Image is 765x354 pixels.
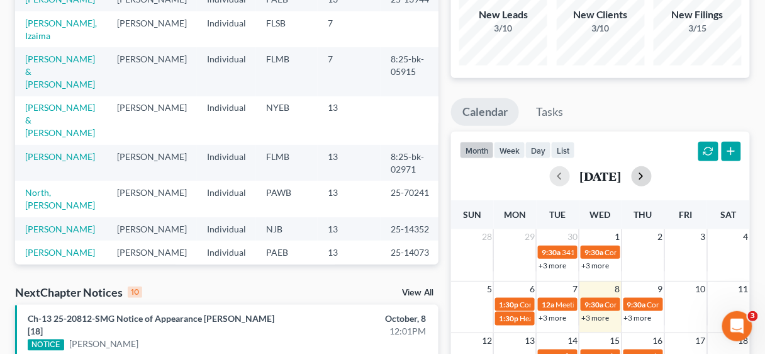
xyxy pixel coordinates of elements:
span: 12 [481,333,493,348]
td: 13 [318,241,381,264]
td: 13 [318,265,381,300]
div: October, 8 [301,312,426,325]
span: 10 [695,282,707,297]
td: [PERSON_NAME] [107,241,197,264]
a: +3 more [539,261,566,270]
td: 13 [318,145,381,181]
div: New Leads [459,8,547,22]
td: Individual [197,47,256,96]
span: 3 [700,229,707,244]
td: 13 [318,217,381,241]
span: 13 [523,333,536,348]
a: [PERSON_NAME] [25,151,95,162]
span: 5 [486,282,493,297]
a: [PERSON_NAME], Izaima [25,18,97,41]
div: New Filings [654,8,742,22]
span: 9:30a [542,248,561,257]
td: [PERSON_NAME] [107,96,197,145]
button: day [525,142,551,159]
span: 30 [566,229,579,244]
span: 17 [695,333,707,348]
a: [PERSON_NAME] & [PERSON_NAME] [25,54,95,89]
span: Fri [679,209,693,220]
div: 3/10 [459,22,547,35]
td: Individual [197,145,256,181]
td: NYEB [256,96,318,145]
td: FLMB [256,265,318,300]
span: Meeting of Creditors for [PERSON_NAME] [556,300,695,309]
td: 8:25-bk-05915 [381,47,441,96]
button: week [494,142,525,159]
a: +3 more [581,313,609,323]
td: 25-14352 [381,217,441,241]
td: [PERSON_NAME] [107,145,197,181]
span: 7 [571,282,579,297]
td: [PERSON_NAME] [107,181,197,217]
span: 8 [614,282,622,297]
td: [PERSON_NAME] [107,11,197,47]
span: 1 [614,229,622,244]
span: Thu [634,209,652,220]
a: [PERSON_NAME] & [PERSON_NAME] [25,102,95,138]
span: 9 [657,282,664,297]
div: 3/10 [557,22,645,35]
span: Tue [550,209,566,220]
td: [PERSON_NAME] [107,47,197,96]
a: [PERSON_NAME] [25,224,95,234]
td: Individual [197,217,256,241]
div: NextChapter Notices [15,285,142,300]
div: 10 [128,287,142,298]
td: 13 [318,96,381,145]
button: month [460,142,494,159]
div: 3/15 [654,22,742,35]
h2: [DATE] [580,169,622,183]
td: PAEB [256,241,318,264]
span: Hearing for [PERSON_NAME] [520,314,618,323]
td: FLMB [256,47,318,96]
span: Confirmation hearing for [PERSON_NAME] [520,300,662,309]
td: FLMB [256,145,318,181]
a: View All [402,288,433,297]
a: [PERSON_NAME] [69,338,139,350]
td: [PERSON_NAME] [107,265,197,300]
span: 3 [748,311,758,321]
span: 9:30a [627,300,646,309]
a: Calendar [451,98,519,126]
span: 341(a) meeting for [PERSON_NAME] [562,248,683,257]
span: Sat [721,209,737,220]
span: 1:30p [499,314,518,323]
a: +3 more [581,261,609,270]
td: NJB [256,217,318,241]
td: [PERSON_NAME] [107,217,197,241]
a: Tasks [525,98,574,126]
td: Individual [197,181,256,217]
span: Mon [504,209,526,220]
div: New Clients [557,8,645,22]
iframe: Intercom live chat [722,311,752,341]
span: 1:30p [499,300,518,309]
a: [PERSON_NAME] [25,247,95,258]
span: 16 [652,333,664,348]
span: Wed [590,209,611,220]
span: 11 [737,282,750,297]
a: Ch-13 25-20812-SMG Notice of Appearance [PERSON_NAME] [18] [28,313,274,336]
td: 7 [318,11,381,47]
span: 15 [609,333,622,348]
a: North, [PERSON_NAME] [25,187,95,210]
span: 12a [542,300,554,309]
span: Sun [463,209,481,220]
span: 2 [657,229,664,244]
td: 7 [318,47,381,96]
span: 28 [481,229,493,244]
div: NOTICE [28,340,64,351]
span: 6 [528,282,536,297]
span: 29 [523,229,536,244]
span: 9:30a [584,248,603,257]
span: 4 [742,229,750,244]
td: PAWB [256,181,318,217]
td: 13 [318,181,381,217]
span: Confirmation Hearing for [PERSON_NAME] [605,300,749,309]
td: 3:25-bk-00337 [381,265,441,300]
a: +3 more [539,313,566,323]
td: Individual [197,96,256,145]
